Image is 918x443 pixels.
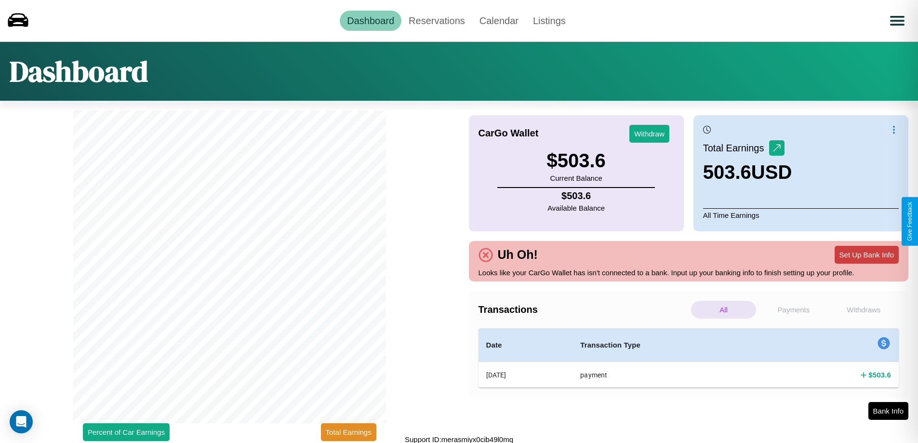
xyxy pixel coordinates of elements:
div: Give Feedback [906,202,913,241]
th: [DATE] [479,362,573,388]
p: Total Earnings [703,139,769,157]
button: Total Earnings [321,423,376,441]
button: Bank Info [868,402,908,420]
h3: 503.6 USD [703,161,792,183]
h4: CarGo Wallet [479,128,539,139]
a: Listings [526,11,573,31]
p: Withdraws [831,301,896,319]
p: Payments [761,301,826,319]
h1: Dashboard [10,52,148,91]
a: Reservations [401,11,472,31]
a: Dashboard [340,11,401,31]
p: Current Balance [546,172,605,185]
p: Looks like your CarGo Wallet has isn't connected to a bank. Input up your banking info to finish ... [479,266,899,279]
p: All Time Earnings [703,208,899,222]
a: Calendar [472,11,526,31]
h3: $ 503.6 [546,150,605,172]
button: Withdraw [629,125,669,143]
h4: Uh Oh! [493,248,543,262]
table: simple table [479,328,899,388]
button: Set Up Bank Info [835,246,899,264]
th: payment [572,362,772,388]
p: Available Balance [547,201,605,215]
button: Open menu [884,7,911,34]
p: All [691,301,756,319]
div: Open Intercom Messenger [10,410,33,433]
h4: Transactions [479,304,689,315]
h4: Transaction Type [580,339,765,351]
button: Percent of Car Earnings [83,423,170,441]
h4: $ 503.6 [547,190,605,201]
h4: Date [486,339,565,351]
h4: $ 503.6 [868,370,891,380]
